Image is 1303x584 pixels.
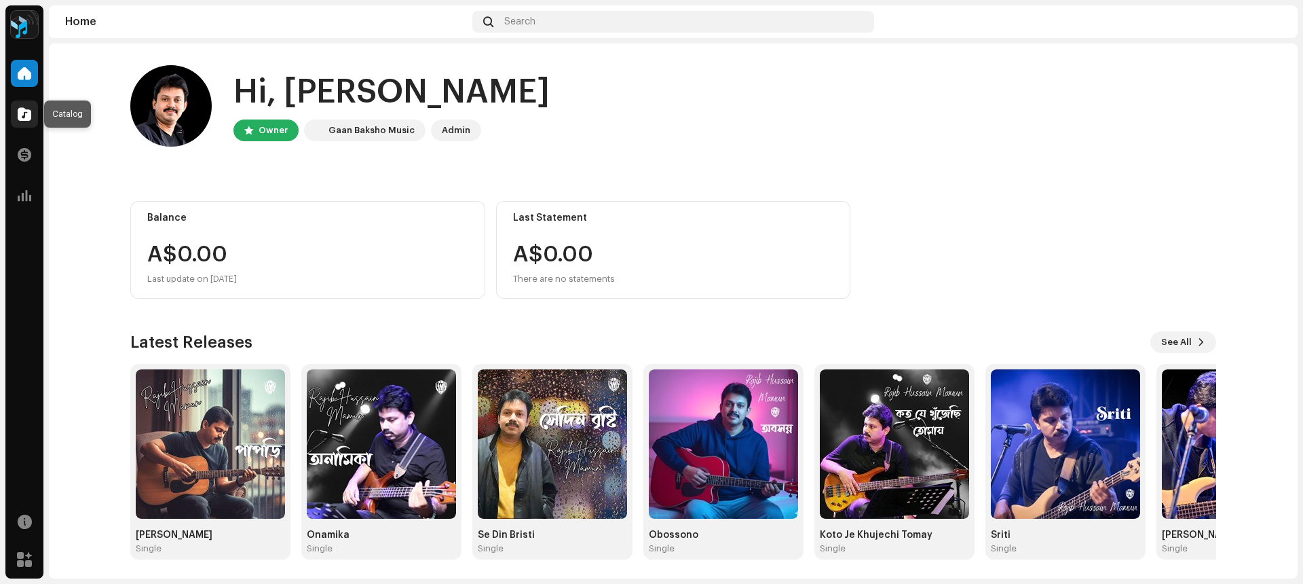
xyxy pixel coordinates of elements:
[307,369,456,519] img: 8dce1d2e-660d-4d0b-ae9f-15d5b69fb58d
[513,271,615,287] div: There are no statements
[820,543,846,554] div: Single
[478,530,627,541] div: Se Din Bristi
[1162,543,1188,554] div: Single
[649,530,798,541] div: Obossono
[991,543,1017,554] div: Single
[130,331,252,353] h3: Latest Releases
[130,65,212,147] img: 1eadbb04-8a25-4770-91ee-c164d64c23c3
[991,530,1140,541] div: Sriti
[136,543,162,554] div: Single
[307,543,333,554] div: Single
[1161,329,1192,356] span: See All
[820,530,969,541] div: Koto Je Khujechi Tomay
[307,530,456,541] div: Onamika
[259,122,288,139] div: Owner
[328,122,415,139] div: Gaan Baksho Music
[147,271,468,287] div: Last update on [DATE]
[65,16,467,27] div: Home
[1260,11,1281,33] img: 1eadbb04-8a25-4770-91ee-c164d64c23c3
[233,71,550,114] div: Hi, [PERSON_NAME]
[649,369,798,519] img: 175877f4-211b-48eb-9254-6b7f6527bc48
[513,213,834,223] div: Last Statement
[478,543,504,554] div: Single
[504,16,535,27] span: Search
[130,201,485,299] re-o-card-value: Balance
[442,122,470,139] div: Admin
[496,201,851,299] re-o-card-value: Last Statement
[136,530,285,541] div: [PERSON_NAME]
[307,122,323,139] img: 2dae3d76-597f-44f3-9fef-6a12da6d2ece
[147,213,468,223] div: Balance
[11,11,38,38] img: 2dae3d76-597f-44f3-9fef-6a12da6d2ece
[478,369,627,519] img: 87342fd4-f160-451f-b9d6-e605010d7441
[991,369,1140,519] img: eae3dd6a-ec9f-48bd-9bdc-825e14073bdc
[820,369,969,519] img: ce1ec6ee-6b28-4826-9844-f8293a2ae80e
[649,543,675,554] div: Single
[136,369,285,519] img: 6aaa98c0-c8b2-4cb5-9444-da7d95cf6ba1
[1150,331,1216,353] button: See All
